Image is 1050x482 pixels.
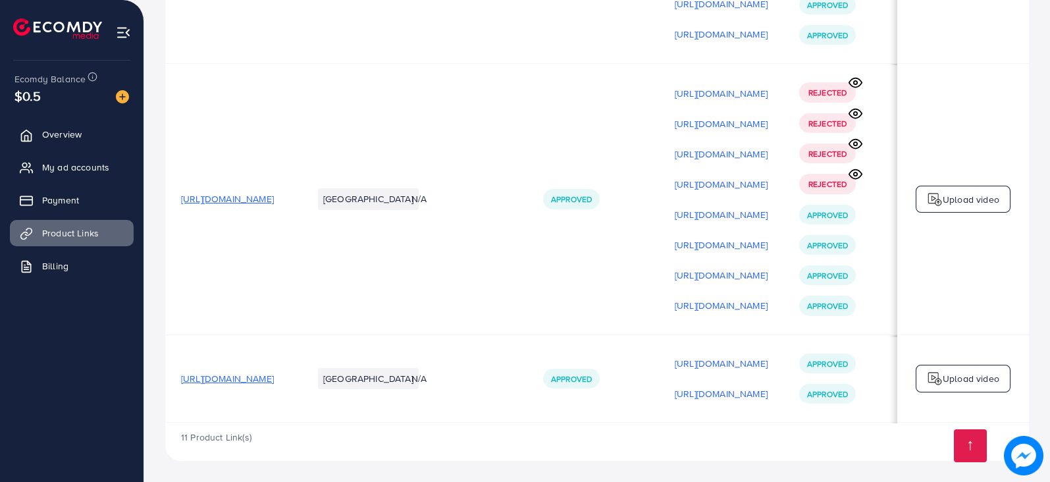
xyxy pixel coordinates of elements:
span: Approved [807,270,848,281]
img: logo [927,192,943,207]
img: image [116,90,129,103]
span: [URL][DOMAIN_NAME] [181,192,274,205]
span: Payment [42,194,79,207]
p: Upload video [943,371,999,387]
li: [GEOGRAPHIC_DATA] [318,368,419,389]
span: Overview [42,128,82,141]
span: My ad accounts [42,161,109,174]
span: 11 Product Link(s) [181,431,251,444]
a: My ad accounts [10,154,134,180]
span: Billing [42,259,68,273]
span: Approved [551,194,592,205]
p: [URL][DOMAIN_NAME] [675,176,768,192]
span: Rejected [808,118,847,129]
a: Product Links [10,220,134,246]
p: [URL][DOMAIN_NAME] [675,207,768,223]
span: Approved [807,300,848,311]
p: [URL][DOMAIN_NAME] [675,26,768,42]
span: Approved [807,30,848,41]
span: Approved [807,388,848,400]
a: Overview [10,121,134,147]
span: Approved [551,373,592,385]
span: $0.5 [14,86,41,105]
span: Ecomdy Balance [14,72,86,86]
span: Approved [807,240,848,251]
li: [GEOGRAPHIC_DATA] [318,188,419,209]
p: [URL][DOMAIN_NAME] [675,356,768,371]
img: logo [927,371,943,387]
p: [URL][DOMAIN_NAME] [675,146,768,162]
p: [URL][DOMAIN_NAME] [675,116,768,132]
span: Rejected [808,178,847,190]
span: Rejected [808,87,847,98]
img: logo [13,18,102,39]
p: [URL][DOMAIN_NAME] [675,267,768,283]
p: Upload video [943,192,999,207]
img: image [1004,436,1043,475]
span: Rejected [808,148,847,159]
span: N/A [411,192,427,205]
p: [URL][DOMAIN_NAME] [675,386,768,402]
p: [URL][DOMAIN_NAME] [675,298,768,313]
span: Approved [807,358,848,369]
span: Approved [807,209,848,221]
p: [URL][DOMAIN_NAME] [675,86,768,101]
a: Billing [10,253,134,279]
span: N/A [411,372,427,385]
a: Payment [10,187,134,213]
span: Product Links [42,227,99,240]
p: [URL][DOMAIN_NAME] [675,237,768,253]
span: [URL][DOMAIN_NAME] [181,372,274,385]
img: menu [116,25,131,40]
